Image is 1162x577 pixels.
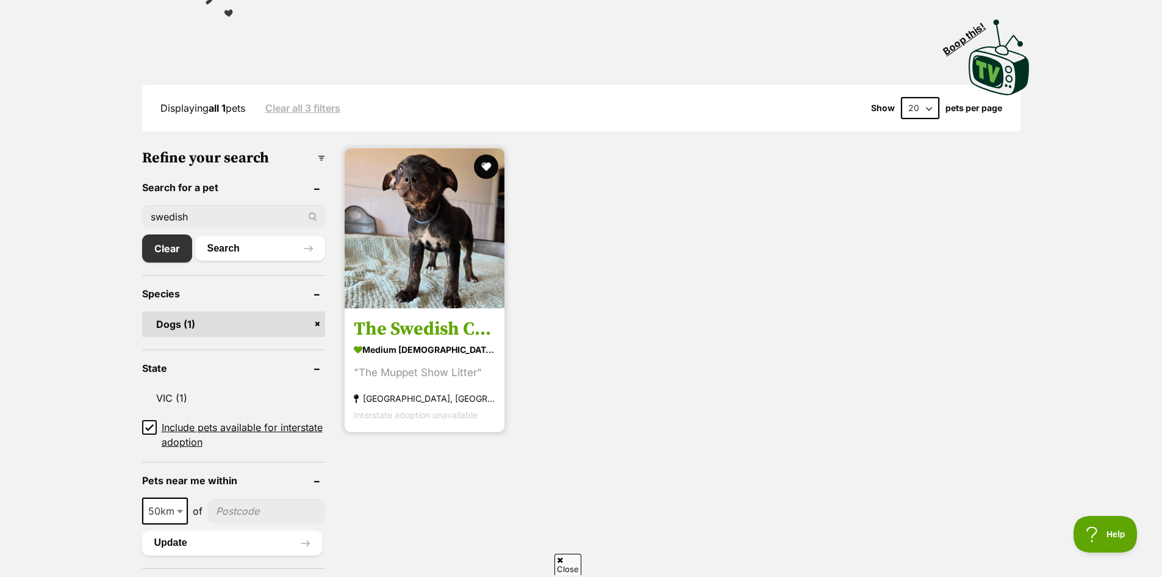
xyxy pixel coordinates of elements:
[142,234,192,263] a: Clear
[162,420,325,449] span: Include pets available for interstate adoption
[142,150,325,167] h3: Refine your search
[207,499,325,523] input: postcode
[354,410,478,420] span: Interstate adoption unavailable
[354,365,495,381] div: "The Muppet Show Litter"
[345,148,504,308] img: The Swedish Chef - Australian Kelpie x American Staffordshire Terrier x Labrador Retriever Dog
[142,385,325,411] a: VIC (1)
[142,498,188,524] span: 50km
[160,102,245,114] span: Displaying pets
[345,308,504,432] a: The Swedish Chef medium [DEMOGRAPHIC_DATA] Dog "The Muppet Show Litter" [GEOGRAPHIC_DATA], [GEOGR...
[142,531,322,555] button: Update
[142,311,325,337] a: Dogs (1)
[209,102,226,114] strong: all 1
[193,504,203,518] span: of
[969,20,1030,95] img: PetRescue TV logo
[142,420,325,449] a: Include pets available for interstate adoption
[142,182,325,193] header: Search for a pet
[265,103,340,114] a: Clear all 3 filters
[142,288,325,299] header: Species
[969,9,1030,98] a: Boop this!
[354,390,495,407] strong: [GEOGRAPHIC_DATA], [GEOGRAPHIC_DATA]
[142,475,325,486] header: Pets near me within
[142,363,325,374] header: State
[871,103,895,113] span: Show
[142,205,325,228] input: Toby
[1074,516,1138,553] iframe: Help Scout Beacon - Open
[354,318,495,341] h3: The Swedish Chef
[945,103,1002,113] label: pets per page
[143,503,187,520] span: 50km
[195,236,325,261] button: Search
[354,341,495,358] strong: medium [DEMOGRAPHIC_DATA] Dog
[941,13,997,57] span: Boop this!
[474,154,498,179] button: favourite
[554,554,581,575] span: Close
